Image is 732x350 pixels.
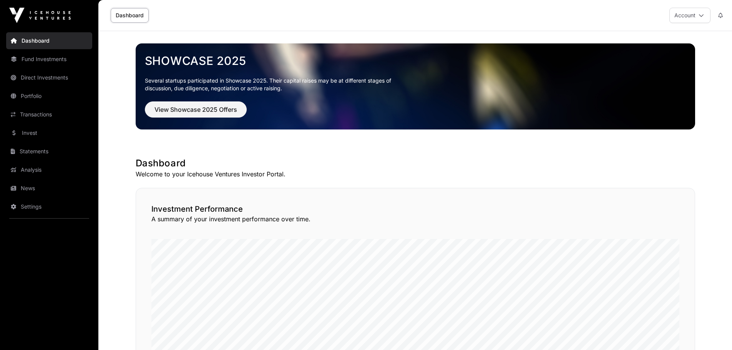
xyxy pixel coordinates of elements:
a: Direct Investments [6,69,92,86]
img: Icehouse Ventures Logo [9,8,71,23]
p: Welcome to your Icehouse Ventures Investor Portal. [136,169,695,179]
a: Statements [6,143,92,160]
h2: Investment Performance [151,204,679,214]
button: View Showcase 2025 Offers [145,101,247,118]
a: Settings [6,198,92,215]
p: A summary of your investment performance over time. [151,214,679,224]
a: View Showcase 2025 Offers [145,109,247,117]
a: Fund Investments [6,51,92,68]
a: Dashboard [6,32,92,49]
a: Analysis [6,161,92,178]
span: View Showcase 2025 Offers [154,105,237,114]
h1: Dashboard [136,157,695,169]
a: News [6,180,92,197]
img: Showcase 2025 [136,43,695,129]
a: Showcase 2025 [145,54,686,68]
a: Portfolio [6,88,92,105]
a: Transactions [6,106,92,123]
a: Dashboard [111,8,149,23]
button: Account [669,8,710,23]
a: Invest [6,124,92,141]
p: Several startups participated in Showcase 2025. Their capital raises may be at different stages o... [145,77,403,92]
